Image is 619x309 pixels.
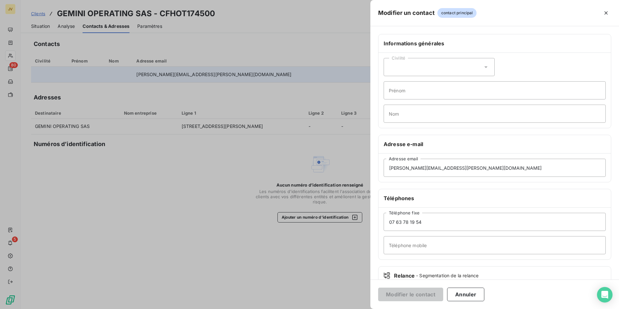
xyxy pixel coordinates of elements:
h5: Modifier un contact [378,8,435,17]
span: contact principal [437,8,477,18]
input: placeholder [384,213,606,231]
input: placeholder [384,236,606,254]
input: placeholder [384,81,606,99]
div: Open Intercom Messenger [597,287,613,303]
div: Relance [384,272,606,280]
button: Annuler [447,288,484,301]
button: Modifier le contact [378,288,443,301]
h6: Informations générales [384,40,606,47]
h6: Téléphones [384,194,606,202]
span: - Segmentation de la relance [416,272,478,279]
h6: Adresse e-mail [384,140,606,148]
input: placeholder [384,105,606,123]
input: placeholder [384,159,606,177]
